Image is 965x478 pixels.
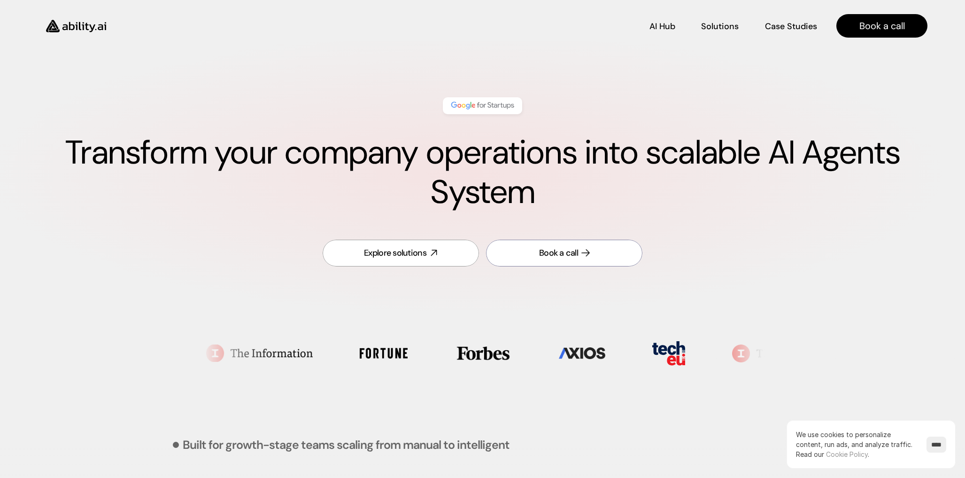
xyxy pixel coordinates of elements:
[649,18,675,34] a: AI Hub
[649,21,675,32] p: AI Hub
[701,18,739,34] a: Solutions
[119,14,927,38] nav: Main navigation
[183,439,510,451] p: Built for growth-stage teams scaling from manual to intelligent
[486,240,642,266] a: Book a call
[796,430,917,459] p: We use cookies to personalize content, run ads, and analyze traffic.
[796,450,869,458] span: Read our .
[765,21,817,32] p: Case Studies
[859,19,905,32] p: Book a call
[539,247,578,259] div: Book a call
[826,450,868,458] a: Cookie Policy
[836,14,927,38] a: Book a call
[38,133,927,212] h1: Transform your company operations into scalable AI Agents System
[323,240,479,266] a: Explore solutions
[364,247,426,259] div: Explore solutions
[701,21,739,32] p: Solutions
[764,18,818,34] a: Case Studies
